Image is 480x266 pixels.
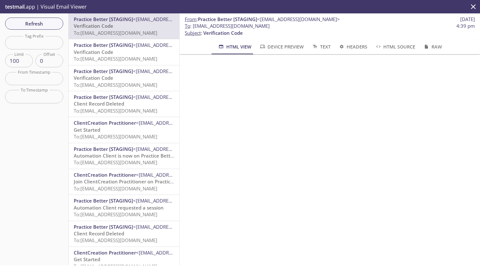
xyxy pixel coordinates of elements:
[185,16,340,23] span: :
[69,65,179,91] div: Practice Better [STAGING]<[EMAIL_ADDRESS][DOMAIN_NAME]>Verification CodeTo:[EMAIL_ADDRESS][DOMAIN...
[185,30,201,36] span: Subject
[74,133,157,140] span: To: [EMAIL_ADDRESS][DOMAIN_NAME]
[74,204,164,211] span: Automation Client requested a session
[203,30,243,36] span: Verification Code
[74,16,133,22] span: Practice Better [STAGING]
[185,16,197,22] span: From
[133,42,216,48] span: <[EMAIL_ADDRESS][DOMAIN_NAME]>
[136,172,219,178] span: <[EMAIL_ADDRESS][DOMAIN_NAME]>
[218,43,251,51] span: HTML View
[74,146,133,152] span: Practice Better [STAGING]
[74,230,124,237] span: Client Record Deleted
[74,23,113,29] span: Verification Code
[136,249,219,256] span: <[EMAIL_ADDRESS][DOMAIN_NAME]>
[74,237,157,243] span: To: [EMAIL_ADDRESS][DOMAIN_NAME]
[136,120,219,126] span: <[EMAIL_ADDRESS][DOMAIN_NAME]>
[185,23,270,29] span: : [EMAIL_ADDRESS][DOMAIN_NAME]
[133,146,216,152] span: <[EMAIL_ADDRESS][DOMAIN_NAME]>
[74,100,124,107] span: Client Record Deleted
[74,152,175,159] span: Automation Client is now on Practice Better
[74,82,157,88] span: To: [EMAIL_ADDRESS][DOMAIN_NAME]
[133,94,216,100] span: <[EMAIL_ADDRESS][DOMAIN_NAME]>
[74,211,157,218] span: To: [EMAIL_ADDRESS][DOMAIN_NAME]
[74,172,136,178] span: ClientCreation Practitioner
[74,127,100,133] span: Get Started
[74,256,100,262] span: Get Started
[74,120,136,126] span: ClientCreation Practitioner
[74,185,157,192] span: To: [EMAIL_ADDRESS][DOMAIN_NAME]
[185,23,190,29] span: To
[74,107,157,114] span: To: [EMAIL_ADDRESS][DOMAIN_NAME]
[311,43,330,51] span: Text
[185,23,475,36] p: :
[69,117,179,143] div: ClientCreation Practitioner<[EMAIL_ADDRESS][DOMAIN_NAME]>Get StartedTo:[EMAIL_ADDRESS][DOMAIN_NAME]
[74,42,133,48] span: Practice Better [STAGING]
[198,16,257,22] span: Practice Better [STAGING]
[69,221,179,247] div: Practice Better [STAGING]<[EMAIL_ADDRESS][DOMAIN_NAME]>Client Record DeletedTo:[EMAIL_ADDRESS][DO...
[69,91,179,117] div: Practice Better [STAGING]<[EMAIL_ADDRESS][DOMAIN_NAME]>Client Record DeletedTo:[EMAIL_ADDRESS][DO...
[133,197,216,204] span: <[EMAIL_ADDRESS][DOMAIN_NAME]>
[375,43,415,51] span: HTML Source
[74,159,157,166] span: To: [EMAIL_ADDRESS][DOMAIN_NAME]
[10,19,58,28] span: Refresh
[74,55,157,62] span: To: [EMAIL_ADDRESS][DOMAIN_NAME]
[257,16,340,22] span: <[EMAIL_ADDRESS][DOMAIN_NAME]>
[456,23,475,29] span: 4:39 pm
[133,16,216,22] span: <[EMAIL_ADDRESS][DOMAIN_NAME]>
[5,18,63,30] button: Refresh
[69,169,179,195] div: ClientCreation Practitioner<[EMAIL_ADDRESS][DOMAIN_NAME]>Join ClientCreation Practitioner on Prac...
[460,16,475,23] span: [DATE]
[74,94,133,100] span: Practice Better [STAGING]
[74,178,189,185] span: Join ClientCreation Practitioner on Practice Better
[259,43,304,51] span: Device Preview
[74,68,133,74] span: Practice Better [STAGING]
[423,43,442,51] span: Raw
[69,13,179,39] div: Practice Better [STAGING]<[EMAIL_ADDRESS][DOMAIN_NAME]>Verification CodeTo:[EMAIL_ADDRESS][DOMAIN...
[69,39,179,65] div: Practice Better [STAGING]<[EMAIL_ADDRESS][DOMAIN_NAME]>Verification CodeTo:[EMAIL_ADDRESS][DOMAIN...
[74,249,136,256] span: ClientCreation Practitioner
[5,3,25,10] span: testmail
[74,30,157,36] span: To: [EMAIL_ADDRESS][DOMAIN_NAME]
[74,49,113,55] span: Verification Code
[133,68,216,74] span: <[EMAIL_ADDRESS][DOMAIN_NAME]>
[69,195,179,220] div: Practice Better [STAGING]<[EMAIL_ADDRESS][DOMAIN_NAME]>Automation Client requested a sessionTo:[E...
[74,197,133,204] span: Practice Better [STAGING]
[74,75,113,81] span: Verification Code
[338,43,367,51] span: Headers
[74,224,133,230] span: Practice Better [STAGING]
[133,224,216,230] span: <[EMAIL_ADDRESS][DOMAIN_NAME]>
[69,143,179,169] div: Practice Better [STAGING]<[EMAIL_ADDRESS][DOMAIN_NAME]>Automation Client is now on Practice Bette...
